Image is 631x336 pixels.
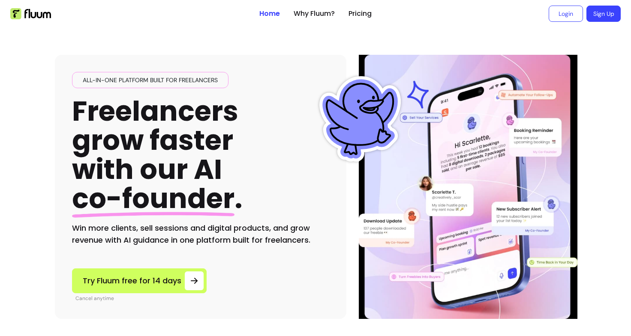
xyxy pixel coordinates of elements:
a: Login [549,6,583,22]
span: co-founder [72,179,234,217]
a: Pricing [349,9,372,19]
a: Why Fluum? [294,9,335,19]
span: Try Fluum free for 14 days [83,275,181,287]
a: Try Fluum free for 14 days [72,268,207,293]
img: Fluum Duck sticker [317,76,403,162]
h2: Win more clients, sell sessions and digital products, and grow revenue with AI guidance in one pl... [72,222,329,246]
img: Illustration of Fluum AI Co-Founder on a smartphone, showing solo business performance insights s... [360,55,576,319]
a: Sign Up [586,6,621,22]
img: Fluum Logo [10,8,51,19]
h1: Freelancers grow faster with our AI . [72,97,243,214]
span: All-in-one platform built for freelancers [79,76,221,84]
p: Cancel anytime [75,295,207,302]
a: Home [259,9,280,19]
